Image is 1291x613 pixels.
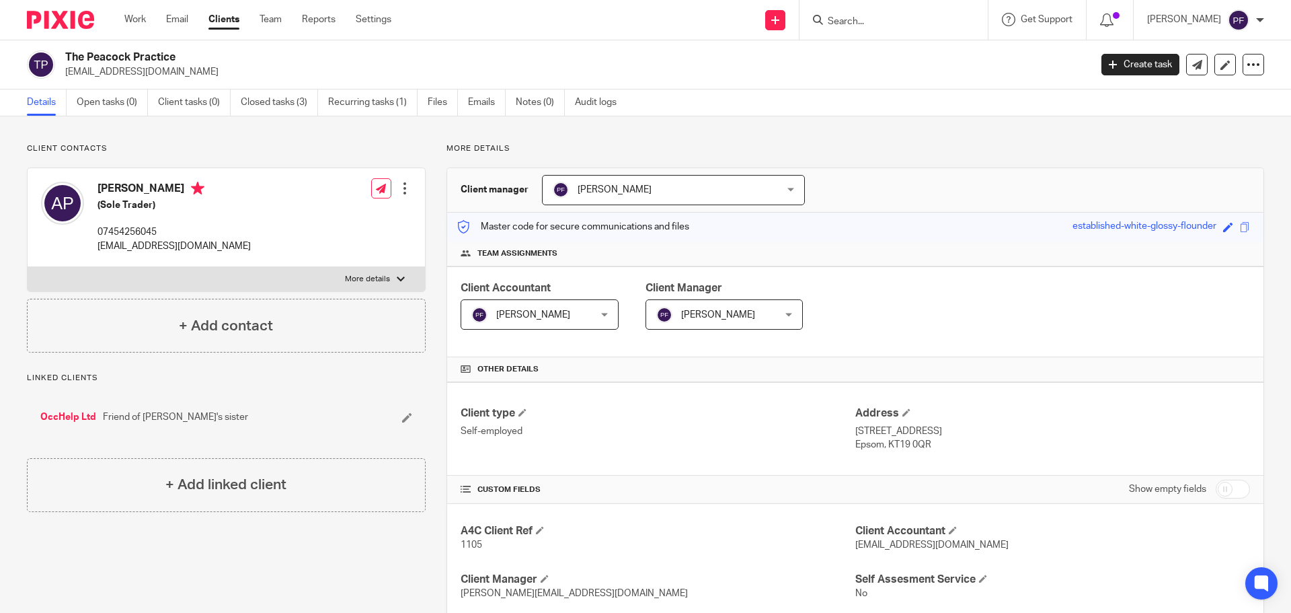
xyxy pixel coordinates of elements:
h2: The Peacock Practice [65,50,878,65]
h4: + Add contact [179,316,273,336]
p: Master code for secure communications and files [457,220,689,233]
span: No [855,589,867,598]
p: Linked clients [27,373,426,384]
input: Search [826,16,947,28]
a: Files [428,89,458,116]
a: Clients [208,13,239,26]
h4: CUSTOM FIELDS [461,484,855,495]
img: svg%3E [27,50,55,79]
a: Details [27,89,67,116]
span: [PERSON_NAME] [578,185,652,194]
span: Friend of [PERSON_NAME]'s sister [103,410,248,424]
div: established-white-glossy-flounder [1072,219,1216,235]
a: Email [166,13,188,26]
a: Emails [468,89,506,116]
h4: A4C Client Ref [461,524,855,538]
span: Team assignments [477,248,557,259]
a: OccHelp Ltd [40,410,96,424]
span: Client Accountant [461,283,551,293]
h4: Client type [461,406,855,421]
span: Other details [477,364,539,375]
p: More details [345,274,390,285]
h4: [PERSON_NAME] [97,182,251,199]
p: Self-employed [461,425,855,438]
p: [EMAIL_ADDRESS][DOMAIN_NAME] [97,240,251,253]
a: Open tasks (0) [77,89,148,116]
h4: Client Manager [461,573,855,587]
i: Primary [191,182,204,195]
span: Get Support [1021,15,1072,24]
span: Client Manager [645,283,722,293]
p: More details [446,143,1264,154]
a: Client tasks (0) [158,89,231,116]
a: Settings [356,13,391,26]
span: [PERSON_NAME] [681,310,755,320]
p: [PERSON_NAME] [1147,13,1221,26]
img: svg%3E [656,307,672,323]
p: 07454256045 [97,225,251,239]
p: Epsom, KT19 0QR [855,438,1250,452]
h5: (Sole Trader) [97,199,251,212]
a: Recurring tasks (1) [328,89,418,116]
img: svg%3E [41,182,84,225]
a: Closed tasks (3) [241,89,318,116]
img: svg%3E [1228,9,1249,31]
h3: Client manager [461,183,529,196]
span: [PERSON_NAME] [496,310,570,320]
span: [PERSON_NAME][EMAIL_ADDRESS][DOMAIN_NAME] [461,589,688,598]
a: Team [260,13,282,26]
h4: Address [855,406,1250,421]
img: svg%3E [471,307,487,323]
label: Show empty fields [1129,482,1206,496]
a: Work [124,13,146,26]
span: [EMAIL_ADDRESS][DOMAIN_NAME] [855,540,1009,550]
h4: Client Accountant [855,524,1250,538]
p: [STREET_ADDRESS] [855,425,1250,438]
h4: Self Assesment Service [855,573,1250,587]
img: svg%3E [553,182,569,198]
span: 1105 [461,540,482,550]
img: Pixie [27,11,94,29]
a: Notes (0) [516,89,565,116]
p: [EMAIL_ADDRESS][DOMAIN_NAME] [65,65,1081,79]
a: Audit logs [575,89,627,116]
a: Create task [1101,54,1179,75]
p: Client contacts [27,143,426,154]
h4: + Add linked client [165,474,286,495]
a: Reports [302,13,336,26]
